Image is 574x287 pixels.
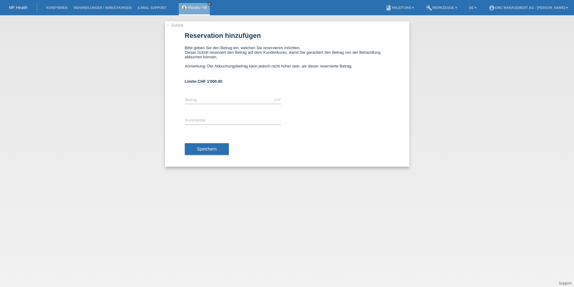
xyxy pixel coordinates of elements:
b: Limite: [185,79,222,84]
span: CHF 1'000.00 [198,79,222,84]
button: Speichern [185,143,229,155]
div: CHF [274,98,281,102]
i: book [386,5,392,11]
a: ← Zurück [166,23,184,27]
a: E-Mail Support [135,6,170,9]
a: Behandlungen / Abbuchungen [71,6,135,9]
a: Rizahu Ylli [188,5,207,10]
a: buildWerkzeuge ▾ [423,6,460,9]
i: build [426,5,432,11]
a: close [207,2,212,6]
a: Kund*innen [43,6,71,9]
i: close [208,2,211,5]
a: DE ▾ [466,6,480,9]
a: MF Health [9,5,27,10]
a: bookAnleitung ▾ [382,6,417,9]
i: account_circle [489,5,495,11]
a: Support [559,281,572,285]
h1: Reservation hinzufügen [185,32,389,39]
span: Speichern [197,147,217,151]
a: account_circleGMC Management AG - [PERSON_NAME] ▾ [486,6,571,9]
div: Bitte geben Sie den Betrag ein, welchen Sie reservieren möchten. Dieser Schritt reserviert den Be... [185,45,389,73]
